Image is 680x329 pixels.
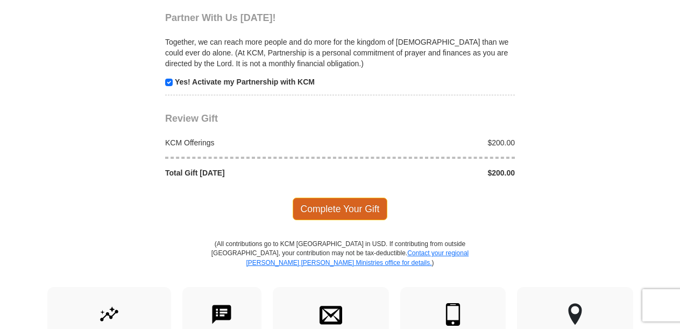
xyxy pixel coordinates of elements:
strong: Yes! Activate my Partnership with KCM [175,78,315,86]
img: give-by-stock.svg [98,303,121,326]
div: KCM Offerings [160,137,341,148]
span: Review Gift [165,113,218,124]
p: Together, we can reach more people and do more for the kingdom of [DEMOGRAPHIC_DATA] than we coul... [165,37,515,69]
img: text-to-give.svg [210,303,233,326]
img: mobile.svg [442,303,464,326]
div: $200.00 [340,137,521,148]
p: (All contributions go to KCM [GEOGRAPHIC_DATA] in USD. If contributing from outside [GEOGRAPHIC_D... [211,240,469,286]
a: Contact your regional [PERSON_NAME] [PERSON_NAME] Ministries office for details. [246,249,469,266]
img: envelope.svg [320,303,342,326]
span: Complete Your Gift [293,198,388,220]
span: Partner With Us [DATE]! [165,12,276,23]
img: other-region [568,303,583,326]
div: $200.00 [340,167,521,178]
div: Total Gift [DATE] [160,167,341,178]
